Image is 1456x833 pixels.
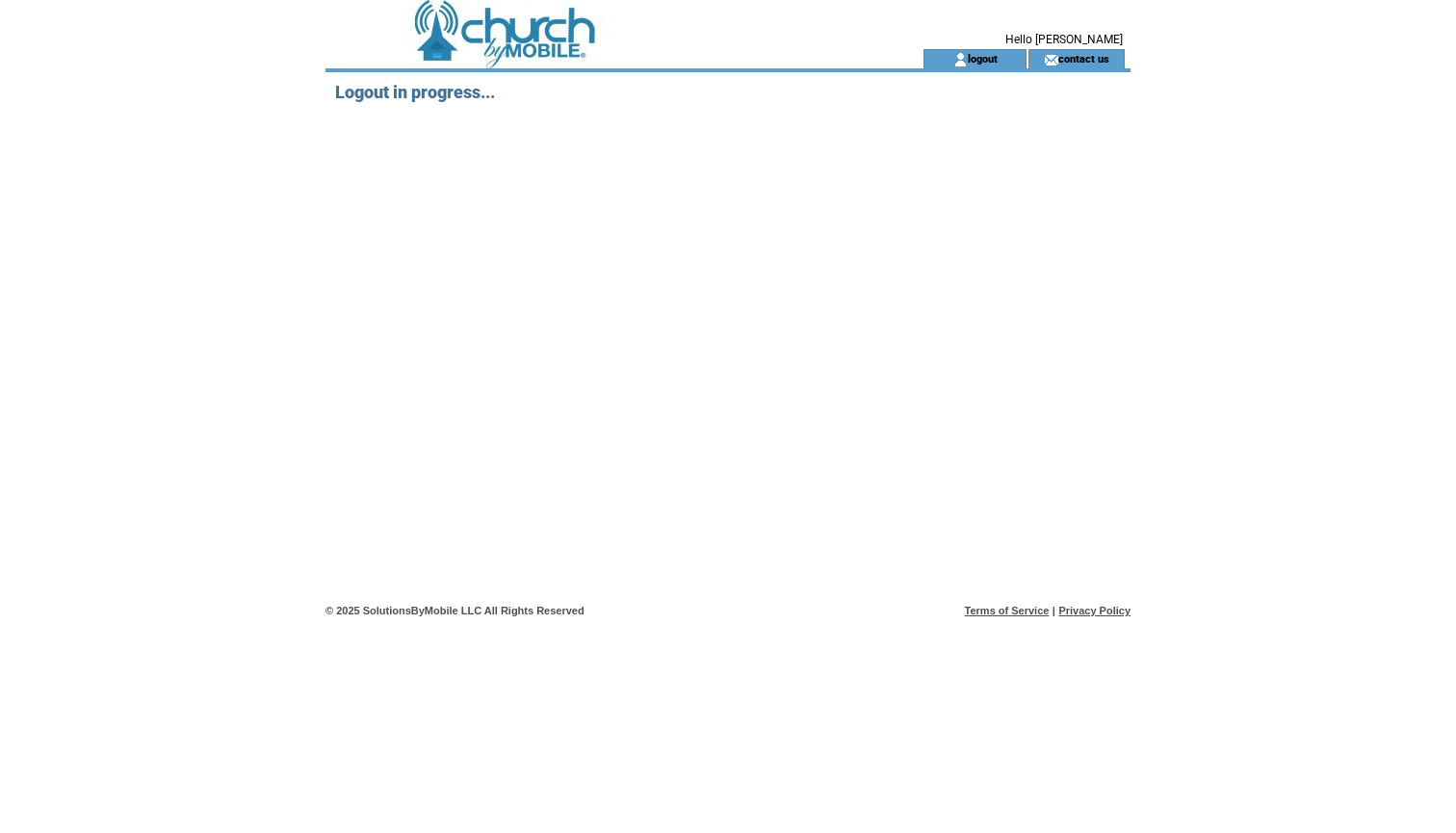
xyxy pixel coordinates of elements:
[325,605,585,616] span: © 2025 SolutionsByMobile LLC All Rights Reserved
[1058,605,1131,616] a: Privacy Policy
[335,82,495,102] span: Logout in progress...
[1058,52,1109,65] a: contact us
[1053,605,1055,616] span: |
[965,605,1050,616] a: Terms of Service
[953,52,968,67] img: account_icon.gif
[968,52,998,65] a: logout
[1005,33,1123,46] span: Hello [PERSON_NAME]
[1044,52,1058,67] img: contact_us_icon.gif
